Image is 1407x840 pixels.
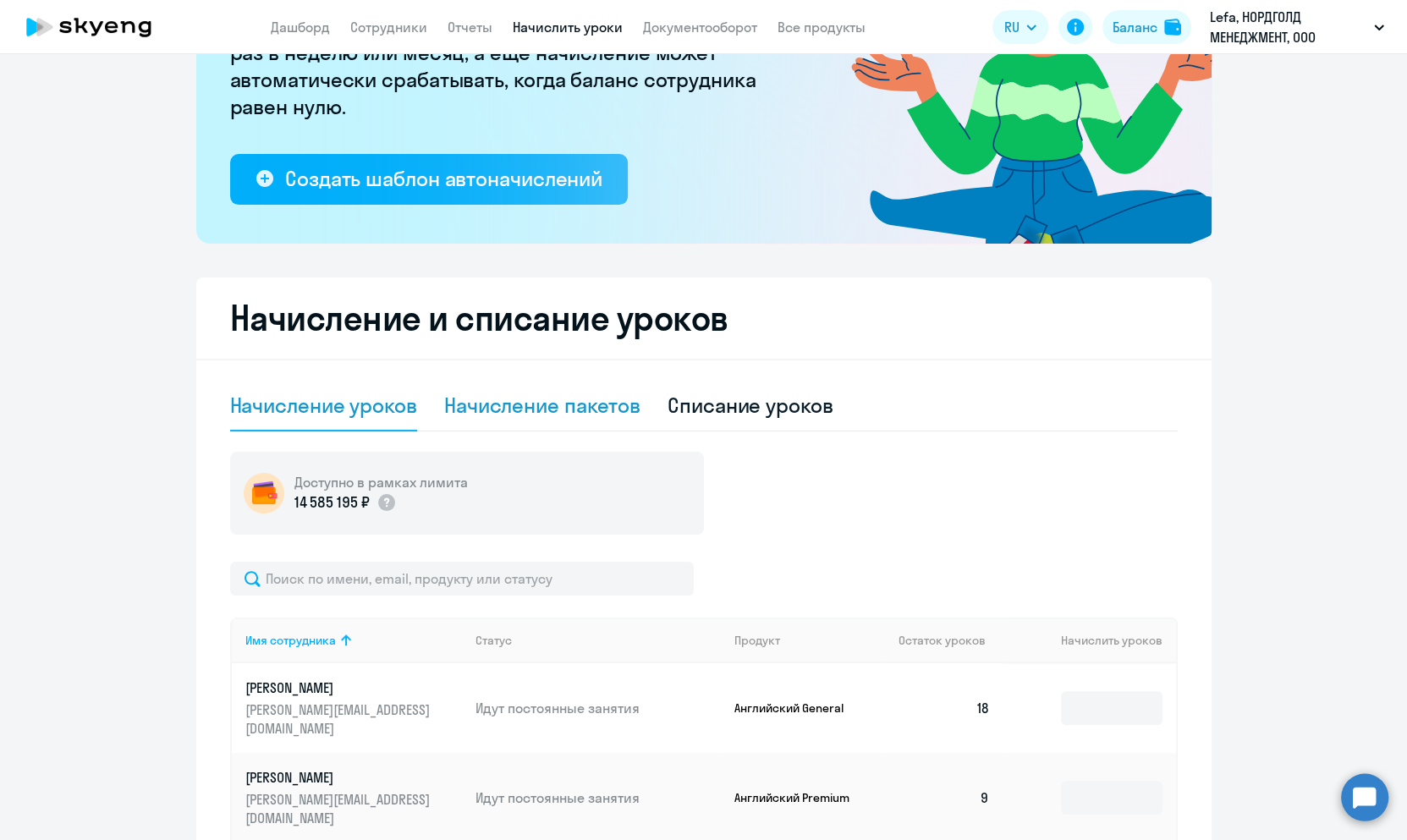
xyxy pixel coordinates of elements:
[734,633,780,648] div: Продукт
[1201,7,1393,47] button: Lefa, НОРДГОЛД МЕНЕДЖМЕНТ, ООО
[1004,17,1020,37] span: RU
[245,678,435,697] p: [PERSON_NAME]
[230,392,417,419] div: Начисление уроков
[475,633,721,648] div: Статус
[230,154,628,205] button: Создать шаблон автоначислений
[734,700,861,716] p: Английский General
[1113,17,1157,37] div: Баланс
[271,19,330,36] a: Дашборд
[230,562,694,596] input: Поиск по имени, email, продукту или статусу
[245,768,463,827] a: [PERSON_NAME][PERSON_NAME][EMAIL_ADDRESS][DOMAIN_NAME]
[350,19,427,36] a: Сотрудники
[899,633,1003,648] div: Остаток уроков
[885,663,1003,753] td: 18
[245,633,336,648] div: Имя сотрудника
[285,165,602,192] div: Создать шаблон автоначислений
[245,633,463,648] div: Имя сотрудника
[230,298,1178,338] h2: Начисление и списание уроков
[475,699,721,717] p: Идут постоянные занятия
[475,788,721,807] p: Идут постоянные занятия
[245,700,435,738] p: [PERSON_NAME][EMAIL_ADDRESS][DOMAIN_NAME]
[1210,7,1367,47] p: Lefa, НОРДГОЛД МЕНЕДЖМЕНТ, ООО
[734,633,885,648] div: Продукт
[513,19,623,36] a: Начислить уроки
[992,10,1048,44] button: RU
[899,633,986,648] span: Остаток уроков
[734,790,861,805] p: Английский Premium
[643,19,757,36] a: Документооборот
[475,633,512,648] div: Статус
[245,768,435,787] p: [PERSON_NAME]
[245,790,435,827] p: [PERSON_NAME][EMAIL_ADDRESS][DOMAIN_NAME]
[668,392,833,419] div: Списание уроков
[1003,618,1175,663] th: Начислить уроков
[1164,19,1181,36] img: balance
[1102,10,1191,44] button: Балансbalance
[444,392,640,419] div: Начисление пакетов
[294,473,468,491] h5: Доступно в рамках лимита
[294,491,370,513] p: 14 585 195 ₽
[448,19,492,36] a: Отчеты
[244,473,284,513] img: wallet-circle.png
[245,678,463,738] a: [PERSON_NAME][PERSON_NAME][EMAIL_ADDRESS][DOMAIN_NAME]
[778,19,866,36] a: Все продукты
